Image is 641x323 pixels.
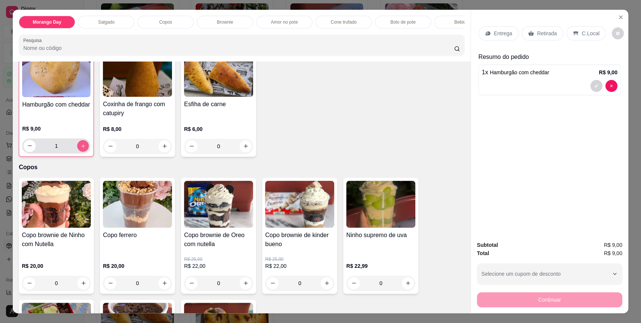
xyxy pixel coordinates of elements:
p: R$ 25,00 [184,256,253,262]
button: decrease-product-quantity [348,277,360,289]
p: Retirada [537,30,557,37]
p: Bolo de pote [390,19,415,25]
label: Pesquisa [23,37,44,44]
img: product-image [265,181,334,228]
p: R$ 9,00 [599,69,617,76]
button: decrease-product-quantity [267,277,279,289]
span: Hamburgão com cheddar [490,69,549,75]
h4: Ninho supremo de uva [346,231,415,240]
p: C.Local [582,30,599,37]
p: R$ 20,00 [103,262,172,270]
button: increase-product-quantity [77,277,89,289]
span: R$ 9,00 [604,249,622,257]
button: increase-product-quantity [158,277,170,289]
p: Morango Day [33,19,61,25]
button: Selecione um cupom de desconto [477,263,622,284]
p: Amor no pote [271,19,298,25]
p: Cone trufado [330,19,356,25]
p: R$ 9,00 [22,125,90,132]
button: decrease-product-quantity [24,140,36,152]
input: Pesquisa [23,44,454,52]
p: 1 x [482,68,549,77]
h4: Copo brownie de Ninho com Nutella [22,231,91,249]
button: increase-product-quantity [321,277,333,289]
button: increase-product-quantity [158,140,170,152]
p: R$ 25,00 [265,256,334,262]
button: decrease-product-quantity [23,277,35,289]
img: product-image [184,50,253,97]
button: decrease-product-quantity [612,27,624,39]
p: Salgado [98,19,115,25]
p: R$ 22,00 [184,262,253,270]
p: R$ 22,99 [346,262,415,270]
button: increase-product-quantity [240,140,252,152]
p: Resumo do pedido [478,53,621,62]
p: Entrega [494,30,512,37]
button: increase-product-quantity [77,140,89,152]
button: increase-product-quantity [240,277,252,289]
h4: Hamburgão com cheddar [22,100,90,109]
p: Bebidas [454,19,470,25]
button: decrease-product-quantity [186,277,198,289]
button: decrease-product-quantity [104,277,116,289]
img: product-image [346,181,415,228]
img: product-image [103,181,172,228]
h4: Copo ferrero [103,231,172,240]
h4: Esfiha de carne [184,100,253,109]
button: decrease-product-quantity [186,140,198,152]
span: R$ 9,00 [604,241,622,249]
p: R$ 20,00 [22,262,91,270]
strong: Total [477,250,489,256]
button: decrease-product-quantity [104,140,116,152]
h4: Copo brownie de kinder bueno [265,231,334,249]
p: Brownie [217,19,233,25]
button: decrease-product-quantity [605,80,617,92]
img: product-image [22,181,91,228]
p: R$ 8,00 [103,125,172,133]
button: increase-product-quantity [402,277,414,289]
p: Copos [159,19,172,25]
p: R$ 6,00 [184,125,253,133]
button: Close [615,11,627,23]
h4: Copo brownie de Oreo com nutella [184,231,253,249]
h4: Coxinha de frango com catupiry [103,100,172,118]
p: R$ 22,00 [265,262,334,270]
img: product-image [22,50,90,97]
img: product-image [184,181,253,228]
img: product-image [103,50,172,97]
strong: Subtotal [477,242,498,248]
button: decrease-product-quantity [590,80,602,92]
p: Copos [19,163,465,172]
